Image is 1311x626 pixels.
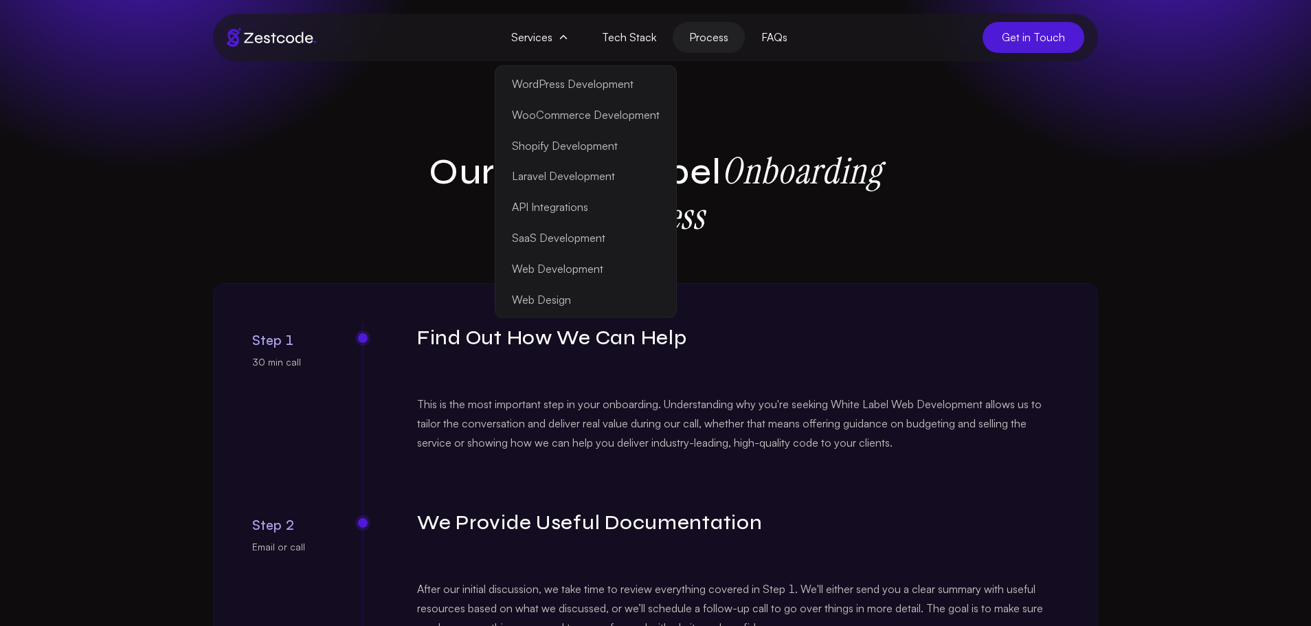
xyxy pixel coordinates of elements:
[498,130,673,161] a: Shopify Development
[252,355,318,369] p: 30 min call
[585,22,673,53] a: Tech Stack
[498,100,673,131] a: WooCommerce Development
[417,511,1059,535] h2: We Provide Useful Documentation
[607,147,882,240] strong: Onboarding Process
[495,22,585,53] span: Services
[252,540,318,554] p: Email or call
[425,149,886,240] h1: Our White Label
[498,192,673,223] a: API Integrations
[983,22,1084,53] a: Get in Touch
[417,394,1059,452] div: This is the most important step in your onboarding. Understanding why you're seeking White Label ...
[673,22,745,53] a: Process
[745,22,804,53] a: FAQs
[417,326,1059,350] h2: Find Out How We Can Help
[498,69,673,100] a: WordPress Development
[252,515,318,535] p: Step 2
[498,254,673,284] a: Web Development
[498,161,673,192] a: Laravel Development
[498,284,673,315] a: Web Design
[227,28,316,47] img: Brand logo of zestcode digital
[252,331,318,350] p: Step 1
[498,223,673,254] a: SaaS Development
